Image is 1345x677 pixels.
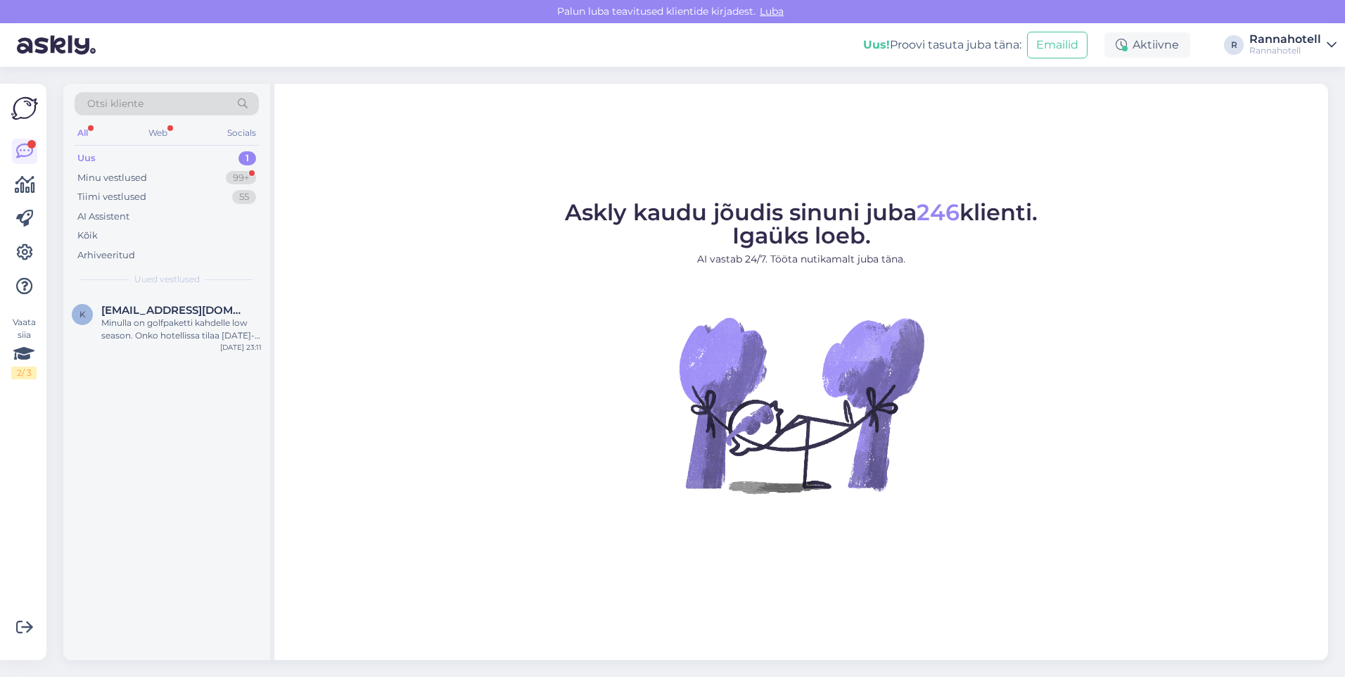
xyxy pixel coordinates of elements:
[87,96,144,111] span: Otsi kliente
[232,190,256,204] div: 55
[101,304,248,317] span: kuuviki@hotmail.com
[146,124,170,142] div: Web
[77,190,146,204] div: Tiimi vestlused
[675,278,928,531] img: No Chat active
[756,5,788,18] span: Luba
[77,171,147,185] div: Minu vestlused
[79,309,86,319] span: k
[1224,35,1244,55] div: R
[917,198,960,226] span: 246
[565,198,1038,249] span: Askly kaudu jõudis sinuni juba klienti. Igaüks loeb.
[1249,34,1321,45] div: Rannahotell
[11,95,38,122] img: Askly Logo
[1027,32,1088,58] button: Emailid
[11,367,37,379] div: 2 / 3
[77,151,96,165] div: Uus
[224,124,259,142] div: Socials
[226,171,256,185] div: 99+
[1249,34,1337,56] a: RannahotellRannahotell
[77,210,129,224] div: AI Assistent
[1249,45,1321,56] div: Rannahotell
[220,342,262,353] div: [DATE] 23:11
[238,151,256,165] div: 1
[77,248,135,262] div: Arhiveeritud
[11,316,37,379] div: Vaata siia
[565,252,1038,267] p: AI vastab 24/7. Tööta nutikamalt juba täna.
[1104,32,1190,58] div: Aktiivne
[77,229,98,243] div: Kõik
[101,317,262,342] div: Minulla on golfpaketti kahdelle low season. Onko hotellissa tilaa [DATE]-[DATE]?
[75,124,91,142] div: All
[863,38,890,51] b: Uus!
[134,273,200,286] span: Uued vestlused
[863,37,1021,53] div: Proovi tasuta juba täna:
